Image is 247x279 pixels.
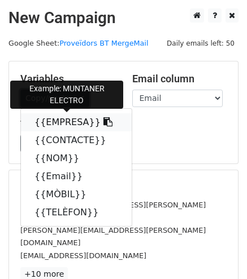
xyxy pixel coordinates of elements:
small: [EMAIL_ADDRESS][DOMAIN_NAME] [20,251,146,260]
a: {{NOM}} [21,149,132,167]
iframe: Chat Widget [190,225,247,279]
a: {{CONTACTE}} [21,131,132,149]
div: Example: MUNTANER ELECTRO [10,81,123,109]
h2: New Campaign [8,8,239,28]
h5: Variables [20,73,115,85]
small: [PERSON_NAME][EMAIL_ADDRESS][PERSON_NAME][DOMAIN_NAME] [20,226,206,247]
a: {{MÒBIL}} [21,185,132,203]
div: Widget de chat [190,225,247,279]
h5: Email column [132,73,227,85]
a: Daily emails left: 50 [163,39,239,47]
span: Daily emails left: 50 [163,37,239,50]
a: Proveïdors BT MergeMail [59,39,148,47]
a: {{TELÈFON}} [21,203,132,222]
a: {{EMPRESA}} [21,113,132,131]
a: {{Email}} [21,167,132,185]
small: Google Sheet: [8,39,148,47]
